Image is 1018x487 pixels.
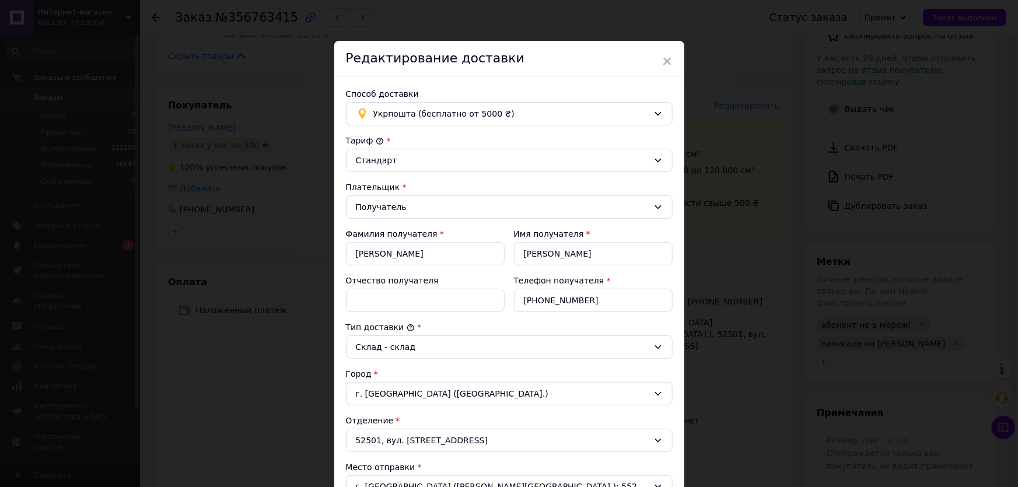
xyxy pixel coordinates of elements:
[356,154,649,167] div: Стандарт
[514,229,584,239] label: Имя получателя
[334,41,684,76] div: Редактирование доставки
[346,88,673,100] div: Способ доставки
[514,289,673,312] input: +380
[346,321,673,333] div: Тип доставки
[356,201,649,213] div: Получатель
[346,135,673,146] div: Тариф
[346,461,673,473] div: Место отправки
[356,341,649,353] div: Склад - склад
[373,107,649,120] span: Укрпошта (бесплатно от 5000 ₴)
[346,229,438,239] label: Фамилия получателя
[346,181,673,193] div: Плательщик
[346,368,673,380] div: Город
[346,382,673,405] div: г. [GEOGRAPHIC_DATA] ([GEOGRAPHIC_DATA].)
[514,276,604,285] label: Телефон получателя
[662,51,673,71] span: ×
[346,276,439,285] label: Отчество получателя
[346,429,673,452] div: 52501, вул. [STREET_ADDRESS]
[346,415,673,426] div: Отделение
